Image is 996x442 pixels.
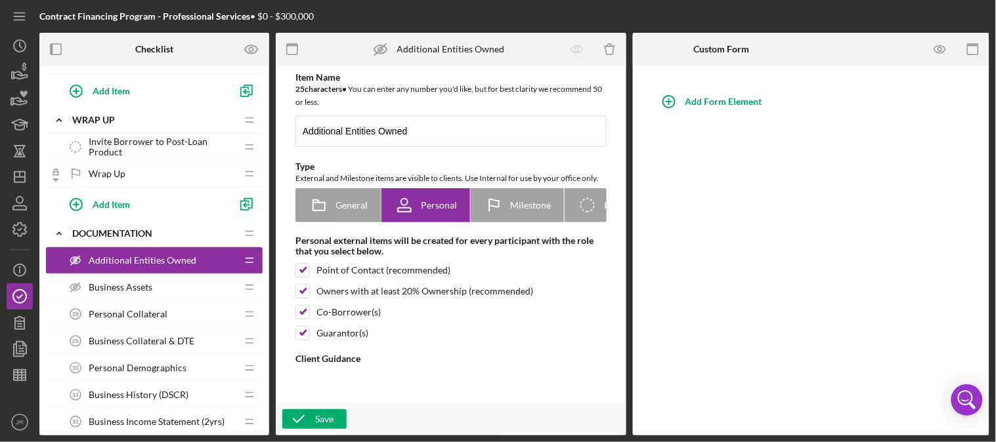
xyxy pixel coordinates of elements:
tspan: 32 [72,418,79,425]
div: Additional Entities Owned [397,44,505,54]
div: Co-Borrower(s) [316,307,381,317]
button: JR [7,409,33,435]
div: You can enter any number you'd like, but for best clarity we recommend 50 or less. [295,83,607,109]
button: Save [282,409,347,429]
tspan: 31 [72,392,79,398]
span: Business History (DSCR) [89,390,188,400]
span: Additional Entities Owned [89,255,196,266]
div: • $0 - $300,000 [39,11,314,22]
text: JR [16,419,24,426]
div: Add Item [93,191,130,216]
button: Add Item [59,77,230,104]
div: Client Guidance [295,353,607,364]
b: Custom Form [694,44,750,54]
tspan: 29 [72,338,79,344]
span: Personal Collateral [89,309,167,319]
span: Personal [421,200,457,211]
tspan: 30 [72,365,79,371]
b: Contract Financing Program - Professional Services [39,10,250,22]
div: Type [295,161,607,172]
span: Milestone [510,200,551,211]
span: Invite Borrower to Post-Loan Product [89,136,236,157]
div: Save [315,409,334,429]
span: Wrap Up [89,169,125,179]
div: Add Item [93,78,130,103]
span: Personal Demographics [89,363,186,373]
b: 25 character s • [295,84,347,94]
tspan: 28 [72,311,79,317]
button: Add Item [59,191,230,217]
span: Business Income Statement (2yrs) [89,416,225,427]
button: Add Form Element [653,89,775,115]
span: Internal [604,200,636,211]
div: Add Form Element [685,89,762,115]
div: Open Intercom Messenger [951,384,983,416]
div: Item Name [295,72,607,83]
div: Point of Contact (recommended) [316,265,450,275]
div: Guarantor(s) [316,328,368,338]
div: Wrap up [72,115,236,125]
div: Owners with at least 20% Ownership (recommended) [316,286,533,296]
span: General [336,200,368,211]
b: Checklist [135,44,173,54]
div: Documentation [72,228,236,239]
span: Business Collateral & DTE [89,336,194,346]
div: External and Milestone items are visible to clients. Use Internal for use by your office only. [295,172,607,185]
span: Business Assets [89,282,152,292]
div: Personal external items will be created for every participant with the role that you select below. [295,235,607,256]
